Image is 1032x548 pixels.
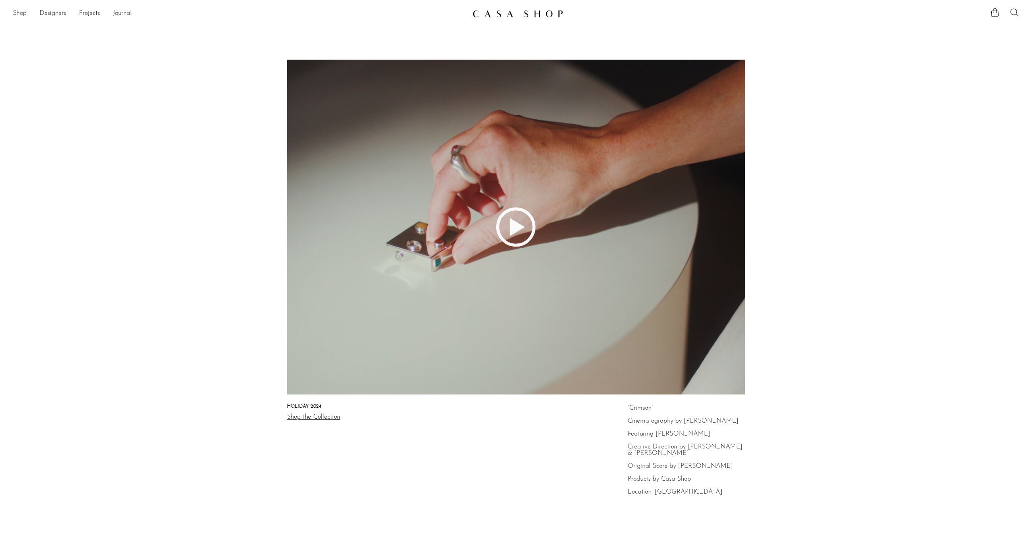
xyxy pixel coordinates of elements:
nav: Desktop navigation [13,7,466,21]
p: Products by Casa Shop Location: [GEOGRAPHIC_DATA] [628,476,745,495]
a: Shop the Collection [287,414,340,420]
a: Projects [79,8,100,19]
a: Designers [40,8,66,19]
a: Shop [13,8,27,19]
p: Original Score by [PERSON_NAME] [628,463,745,469]
ul: NEW HEADER MENU [13,7,466,21]
a: Journal [113,8,132,19]
p: Creative Direction by [PERSON_NAME] & [PERSON_NAME] [628,444,745,457]
p: “Crimson” [628,405,745,411]
p: Cinematography by [PERSON_NAME] Featuring [PERSON_NAME] [628,418,745,437]
h3: Holiday 2024 [287,403,321,411]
